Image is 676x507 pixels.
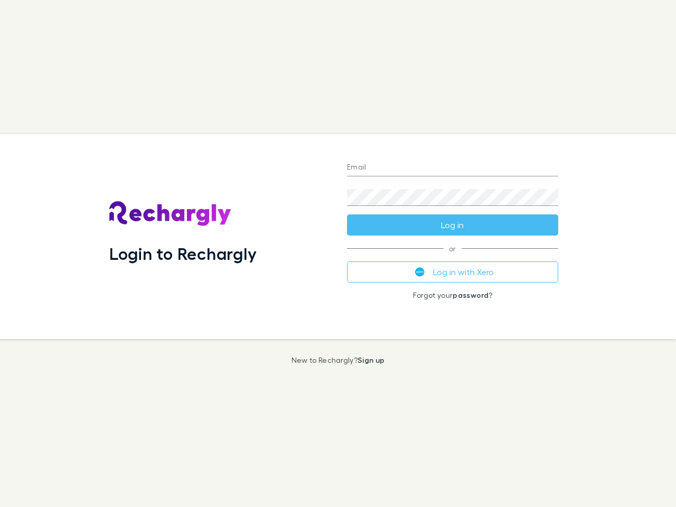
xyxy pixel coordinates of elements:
span: or [347,248,558,249]
a: password [453,290,489,299]
button: Log in [347,214,558,236]
p: New to Rechargly? [292,356,385,364]
a: Sign up [358,355,384,364]
h1: Login to Rechargly [109,243,257,264]
img: Rechargly's Logo [109,201,232,227]
img: Xero's logo [415,267,425,277]
p: Forgot your ? [347,291,558,299]
button: Log in with Xero [347,261,558,283]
